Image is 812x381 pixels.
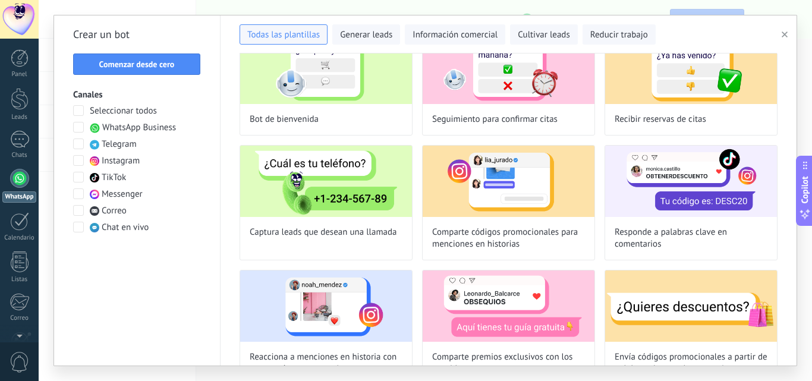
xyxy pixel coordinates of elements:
span: Seguimiento para confirmar citas [432,114,558,125]
img: Recibir reservas de citas [605,33,777,104]
span: Comparte códigos promocionales para menciones en historias [432,226,585,250]
span: Telegram [102,138,137,150]
span: Responde a palabras clave en comentarios [615,226,767,250]
span: Envía códigos promocionales a partir de palabras clave en los mensajes [615,351,767,375]
h2: Crear un bot [73,25,201,44]
span: Información comercial [413,29,498,41]
div: Chats [2,152,37,159]
span: Cultivar leads [518,29,569,41]
span: Comenzar desde cero [99,60,175,68]
img: Envía códigos promocionales a partir de palabras clave en los mensajes [605,270,777,342]
span: Captura leads que desean una llamada [250,226,397,238]
div: Correo [2,314,37,322]
button: Todas las plantillas [240,24,328,45]
img: Responde a palabras clave en comentarios [605,146,777,217]
span: Chat en vivo [102,222,149,234]
div: WhatsApp [2,191,36,203]
span: Reacciona a menciones en historia con un corazón y un mensaje [250,351,402,375]
h3: Canales [73,89,201,100]
img: Captura leads que desean una llamada [240,146,412,217]
img: Bot de bienvenida [240,33,412,104]
span: Instagram [102,155,140,167]
span: Comparte premios exclusivos con los seguidores [432,351,585,375]
span: Generar leads [340,29,392,41]
span: Copilot [799,176,811,203]
button: Cultivar leads [510,24,577,45]
button: Generar leads [332,24,400,45]
span: Correo [102,205,127,217]
div: Panel [2,71,37,78]
span: Seleccionar todos [90,105,157,117]
img: Reacciona a menciones en historia con un corazón y un mensaje [240,270,412,342]
span: Recibir reservas de citas [615,114,706,125]
span: Reducir trabajo [590,29,648,41]
img: Comparte códigos promocionales para menciones en historias [423,146,594,217]
span: Messenger [102,188,143,200]
span: Bot de bienvenida [250,114,319,125]
button: Reducir trabajo [583,24,656,45]
img: Comparte premios exclusivos con los seguidores [423,270,594,342]
div: Leads [2,114,37,121]
div: Calendario [2,234,37,242]
span: WhatsApp Business [102,122,176,134]
div: Listas [2,276,37,284]
img: Seguimiento para confirmar citas [423,33,594,104]
button: Comenzar desde cero [73,53,200,75]
button: Información comercial [405,24,505,45]
span: Todas las plantillas [247,29,320,41]
span: TikTok [102,172,126,184]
